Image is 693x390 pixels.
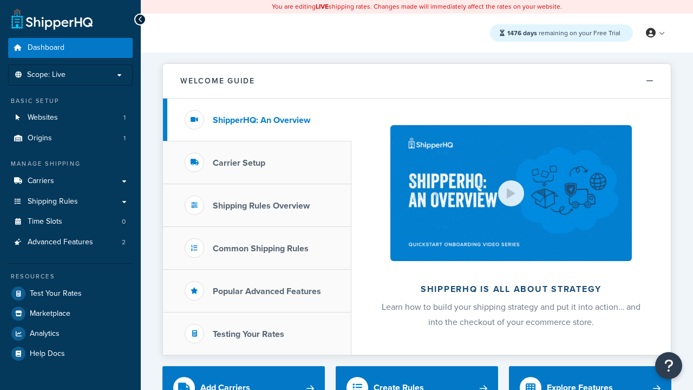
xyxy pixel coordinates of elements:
[30,349,65,359] span: Help Docs
[28,134,52,143] span: Origins
[180,77,255,85] h2: Welcome Guide
[213,287,321,296] h3: Popular Advanced Features
[8,128,133,148] li: Origins
[8,232,133,252] a: Advanced Features2
[213,244,309,253] h3: Common Shipping Rules
[8,212,133,232] a: Time Slots0
[213,158,265,168] h3: Carrier Setup
[213,115,310,125] h3: ShipperHQ: An Overview
[8,192,133,212] a: Shipping Rules
[213,329,284,339] h3: Testing Your Rates
[390,125,632,261] img: ShipperHQ is all about strategy
[8,171,133,191] a: Carriers
[8,159,133,168] div: Manage Shipping
[316,2,329,11] b: LIVE
[123,113,126,122] span: 1
[122,238,126,247] span: 2
[28,238,93,247] span: Advanced Features
[8,324,133,343] a: Analytics
[382,301,640,328] span: Learn how to build your shipping strategy and put it into action… and into the checkout of your e...
[30,289,82,298] span: Test Your Rates
[8,304,133,323] a: Marketplace
[8,232,133,252] li: Advanced Features
[8,344,133,363] a: Help Docs
[8,38,133,58] a: Dashboard
[507,28,537,38] strong: 1476 days
[8,96,133,106] div: Basic Setup
[30,329,60,339] span: Analytics
[655,352,682,379] button: Open Resource Center
[8,108,133,128] li: Websites
[213,201,310,211] h3: Shipping Rules Overview
[30,309,70,318] span: Marketplace
[123,134,126,143] span: 1
[28,113,58,122] span: Websites
[28,43,64,53] span: Dashboard
[8,128,133,148] a: Origins1
[8,284,133,303] a: Test Your Rates
[122,217,126,226] span: 0
[163,64,671,99] button: Welcome Guide
[380,284,642,294] h2: ShipperHQ is all about strategy
[8,272,133,281] div: Resources
[507,28,620,38] span: remaining on your Free Trial
[8,212,133,232] li: Time Slots
[27,70,66,80] span: Scope: Live
[28,177,54,186] span: Carriers
[28,217,62,226] span: Time Slots
[8,108,133,128] a: Websites1
[28,197,78,206] span: Shipping Rules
